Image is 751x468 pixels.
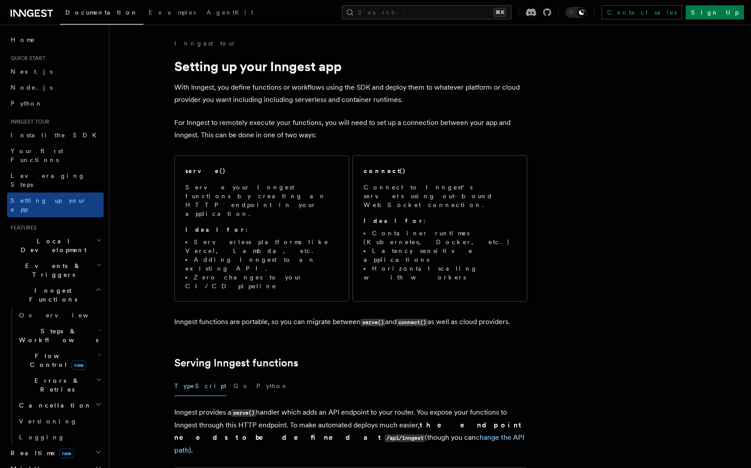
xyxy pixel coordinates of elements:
[149,9,196,16] span: Examples
[19,312,110,319] span: Overview
[71,360,86,370] span: new
[494,8,506,17] kbd: ⌘K
[59,449,74,458] span: new
[364,183,516,209] p: Connect to Inngest's servers using out-bound WebSocket connection.
[185,238,338,255] li: Serverless platforms like Vercel, Lambda, etc.
[7,283,104,307] button: Inngest Functions
[7,55,45,62] span: Quick start
[7,258,104,283] button: Events & Triggers
[19,434,65,441] span: Logging
[174,39,236,48] a: Inngest tour
[385,434,425,442] code: /api/inngest
[7,64,104,79] a: Next.js
[256,376,289,396] button: Python
[207,9,253,16] span: AgentKit
[601,5,682,19] a: Contact sales
[60,3,143,25] a: Documentation
[364,264,516,282] li: Horizontal scaling with workers
[15,376,96,394] span: Errors & Retries
[11,100,43,107] span: Python
[353,155,527,302] a: connect()Connect to Inngest's servers using out-bound WebSocket connection.Ideal for:Container ru...
[7,261,96,279] span: Events & Triggers
[15,348,104,373] button: Flow Controlnew
[397,319,428,326] code: connect()
[566,7,587,18] button: Toggle dark mode
[174,376,226,396] button: TypeScript
[7,168,104,192] a: Leveraging Steps
[686,5,744,19] a: Sign Up
[185,226,245,233] strong: Ideal for
[174,316,527,328] p: Inngest functions are portable, so you can migrate between and as well as cloud providers.
[15,351,97,369] span: Flow Control
[364,246,516,264] li: Latency sensitive applications
[7,118,49,125] span: Inngest tour
[201,3,259,24] a: AgentKit
[360,319,385,326] code: serve()
[11,172,85,188] span: Leveraging Steps
[11,132,102,139] span: Install the SDK
[19,418,77,425] span: Versioning
[7,143,104,168] a: Your first Functions
[174,155,349,302] a: serve()Serve your Inngest functions by creating an HTTP endpoint in your application.Ideal for:Se...
[185,273,338,291] li: Zero changes to your CI/CD pipeline
[11,35,35,44] span: Home
[364,166,406,175] h2: connect()
[15,327,98,344] span: Steps & Workflows
[185,183,338,218] p: Serve your Inngest functions by creating an HTTP endpoint in your application.
[364,216,516,225] p: :
[11,147,63,163] span: Your first Functions
[342,5,511,19] button: Search...⌘K
[231,409,256,417] code: serve()
[15,373,104,397] button: Errors & Retries
[15,413,104,429] a: Versioning
[7,127,104,143] a: Install the SDK
[7,233,104,258] button: Local Development
[143,3,201,24] a: Examples
[364,229,516,246] li: Container runtimes (Kubernetes, Docker, etc.)
[11,84,53,91] span: Node.js
[7,32,104,48] a: Home
[174,58,527,74] h1: Setting up your Inngest app
[233,376,249,396] button: Go
[185,255,338,273] li: Adding Inngest to an existing API.
[174,357,298,369] a: Serving Inngest functions
[15,401,92,410] span: Cancellation
[65,9,138,16] span: Documentation
[7,224,37,231] span: Features
[185,225,338,234] p: :
[174,117,527,141] p: For Inngest to remotely execute your functions, you will need to set up a connection between your...
[15,323,104,348] button: Steps & Workflows
[7,445,104,461] button: Realtimenew
[15,307,104,323] a: Overview
[15,429,104,445] a: Logging
[174,81,527,106] p: With Inngest, you define functions or workflows using the SDK and deploy them to whatever platfor...
[364,217,424,224] strong: Ideal for
[11,68,53,75] span: Next.js
[174,406,527,457] p: Inngest provides a handler which adds an API endpoint to your router. You expose your functions t...
[7,95,104,111] a: Python
[7,286,95,304] span: Inngest Functions
[7,449,74,457] span: Realtime
[7,307,104,445] div: Inngest Functions
[11,197,86,213] span: Setting up your app
[185,166,226,175] h2: serve()
[7,192,104,217] a: Setting up your app
[15,397,104,413] button: Cancellation
[7,237,96,254] span: Local Development
[7,79,104,95] a: Node.js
